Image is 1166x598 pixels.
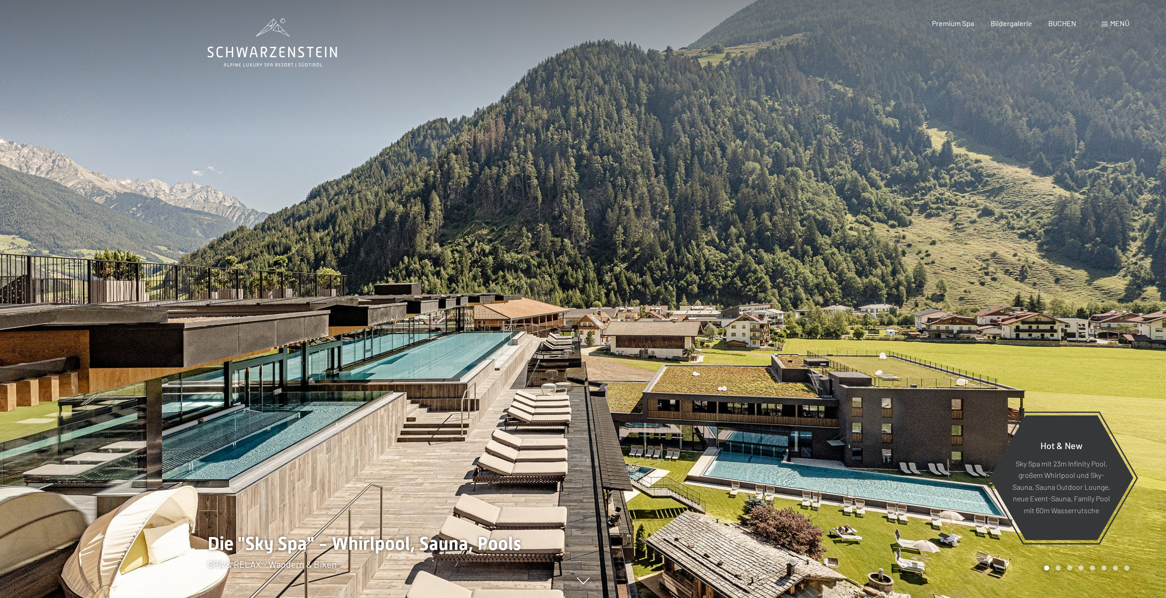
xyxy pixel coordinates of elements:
[1124,565,1129,571] div: Carousel Page 8
[1012,457,1111,516] p: Sky Spa mit 23m Infinity Pool, großem Whirlpool und Sky-Sauna, Sauna Outdoor Lounge, neue Event-S...
[989,415,1134,541] a: Hot & New Sky Spa mit 23m Infinity Pool, großem Whirlpool und Sky-Sauna, Sauna Outdoor Lounge, ne...
[1048,19,1076,27] a: BUCHEN
[1067,565,1072,571] div: Carousel Page 3
[1056,565,1061,571] div: Carousel Page 2
[1041,565,1129,571] div: Carousel Pagination
[932,19,974,27] a: Premium Spa
[991,19,1032,27] a: Bildergalerie
[1040,439,1083,450] span: Hot & New
[1044,565,1049,571] div: Carousel Page 1 (Current Slide)
[1101,565,1106,571] div: Carousel Page 6
[1113,565,1118,571] div: Carousel Page 7
[1110,19,1129,27] span: Menü
[1090,565,1095,571] div: Carousel Page 5
[1078,565,1084,571] div: Carousel Page 4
